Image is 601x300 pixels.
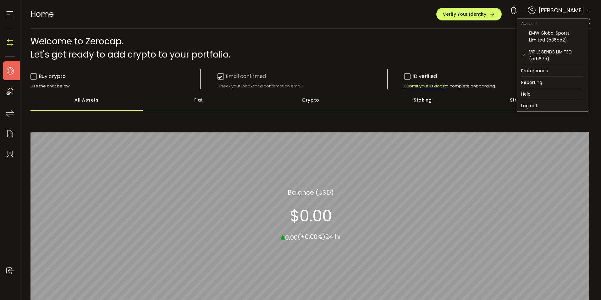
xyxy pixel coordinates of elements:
[325,232,341,241] span: 24 hr
[30,83,200,89] div: Use the chat below
[218,83,387,89] div: Check your inbox for a confirmation email.
[443,12,486,16] span: Verify Your Identity
[367,89,479,111] div: Staking
[30,89,143,111] div: All Assets
[479,89,591,111] div: Structured Products
[30,72,66,80] div: Buy crypto
[516,18,591,25] span: VIP LEGENDS LIMITED (cfb67d)
[516,100,589,111] li: Log out
[529,48,584,62] div: VIP LEGENDS LIMITED (cfb67d)
[255,89,367,111] div: Crypto
[404,72,437,80] div: ID verified
[5,38,15,47] img: N4P5cjLOiQAAAABJRU5ErkJggg==
[404,83,574,89] div: to complete onboarding.
[516,65,589,76] li: Preferences
[570,270,601,300] iframe: Chat Widget
[285,233,298,242] span: 0.00
[218,72,266,80] div: Email confirmed
[288,187,334,197] section: Balance (USD)
[280,229,285,243] span: ▴
[516,77,589,88] li: Reporting
[516,21,543,26] span: Account
[404,83,444,89] span: Submit your ID docs
[30,8,54,19] span: Home
[539,6,584,14] span: [PERSON_NAME]
[290,206,332,225] section: $0.00
[516,88,589,100] li: Help
[436,8,502,20] button: Verify Your Identity
[298,232,325,241] span: (+0.00%)
[30,35,591,61] div: Welcome to Zerocap. Let's get ready to add crypto to your portfolio.
[529,30,584,43] div: EMW Global Sports Limited (b36ce2)
[143,89,255,111] div: Fiat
